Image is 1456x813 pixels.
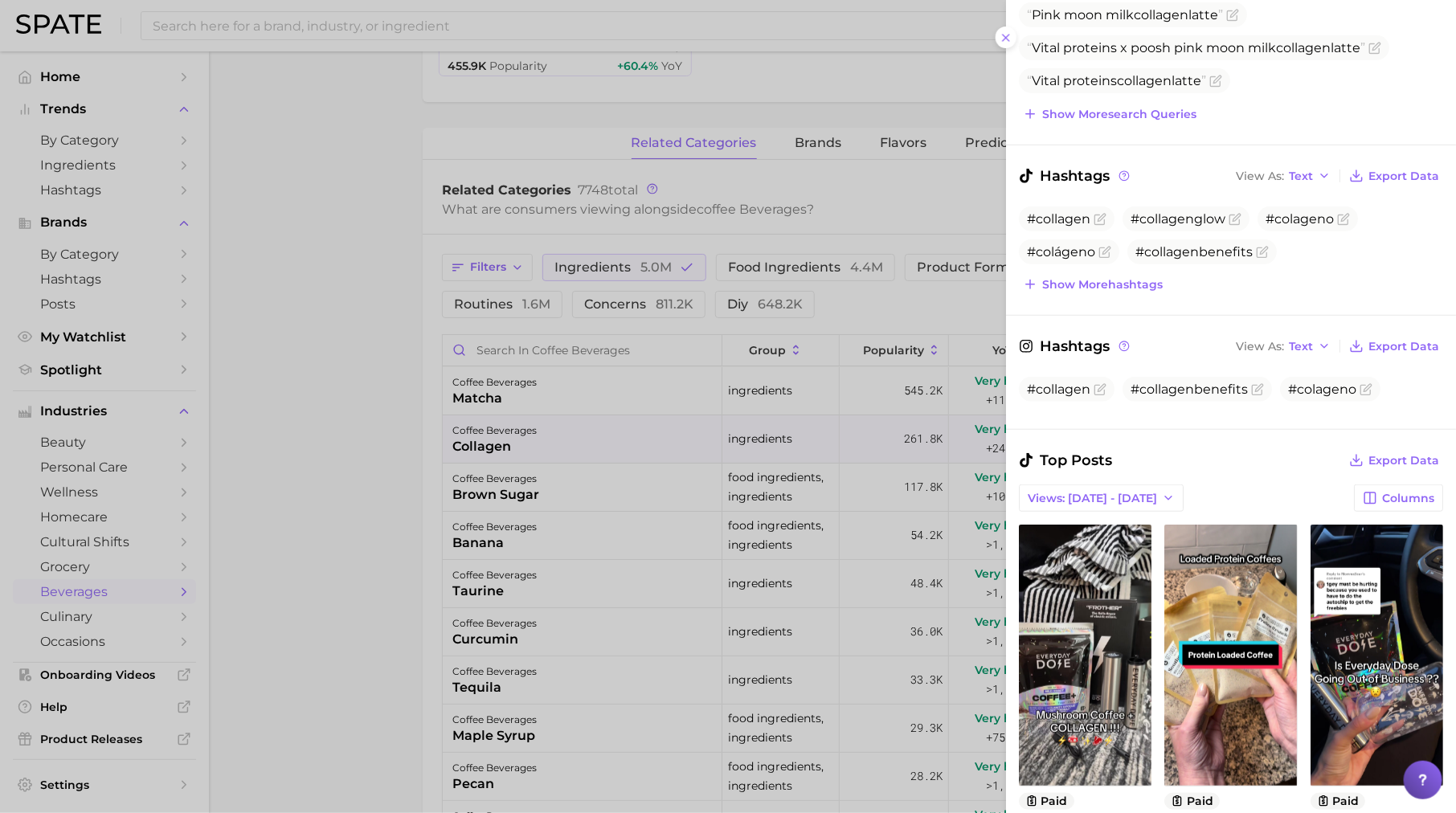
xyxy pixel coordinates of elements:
button: Flag as miscategorized or irrelevant [1368,42,1381,55]
button: Flag as miscategorized or irrelevant [1094,383,1106,396]
span: #colageno [1288,382,1356,397]
span: #colágeno [1027,244,1095,259]
span: #collagenglow [1131,211,1225,227]
span: Text [1289,172,1313,181]
button: Show morehashtags [1019,273,1167,296]
button: Export Data [1345,449,1443,472]
span: #collagen [1027,211,1090,227]
button: paid [1164,793,1220,810]
button: Views: [DATE] - [DATE] [1019,484,1184,512]
button: Flag as miscategorized or irrelevant [1256,246,1269,259]
button: Flag as miscategorized or irrelevant [1226,9,1239,22]
span: Export Data [1368,170,1439,183]
button: Export Data [1345,165,1443,187]
span: Views: [DATE] - [DATE] [1028,492,1157,505]
button: Show moresearch queries [1019,103,1200,125]
button: Flag as miscategorized or irrelevant [1229,213,1241,226]
button: Flag as miscategorized or irrelevant [1094,213,1106,226]
button: Export Data [1345,335,1443,357]
span: Top Posts [1019,449,1112,472]
button: Columns [1354,484,1443,512]
span: collagen [1117,73,1172,88]
span: Show more search queries [1042,108,1196,121]
span: collagen [1276,40,1331,55]
button: View AsText [1232,336,1335,357]
span: Vital proteins x poosh pink moon milk latte [1027,40,1365,55]
button: paid [1311,793,1366,810]
span: Show more hashtags [1042,278,1163,292]
span: #collagenbenefits [1131,382,1248,397]
span: #colageno [1266,211,1334,227]
button: paid [1019,793,1074,810]
button: Flag as miscategorized or irrelevant [1337,213,1350,226]
span: Export Data [1368,340,1439,353]
span: collagen [1134,7,1188,22]
span: Hashtags [1019,335,1132,357]
span: Columns [1382,492,1434,505]
button: View AsText [1232,165,1335,186]
span: Pink moon milk latte [1027,7,1223,22]
span: Hashtags [1019,165,1132,187]
span: View As [1236,172,1284,181]
span: Vital proteins latte [1027,73,1206,88]
button: Flag as miscategorized or irrelevant [1360,383,1372,396]
span: #collagen [1027,382,1090,397]
button: Flag as miscategorized or irrelevant [1098,246,1111,259]
span: View As [1236,342,1284,351]
button: Flag as miscategorized or irrelevant [1251,383,1264,396]
button: Flag as miscategorized or irrelevant [1209,75,1222,88]
span: Export Data [1368,454,1439,468]
span: Text [1289,342,1313,351]
span: #collagenbenefits [1135,244,1253,259]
